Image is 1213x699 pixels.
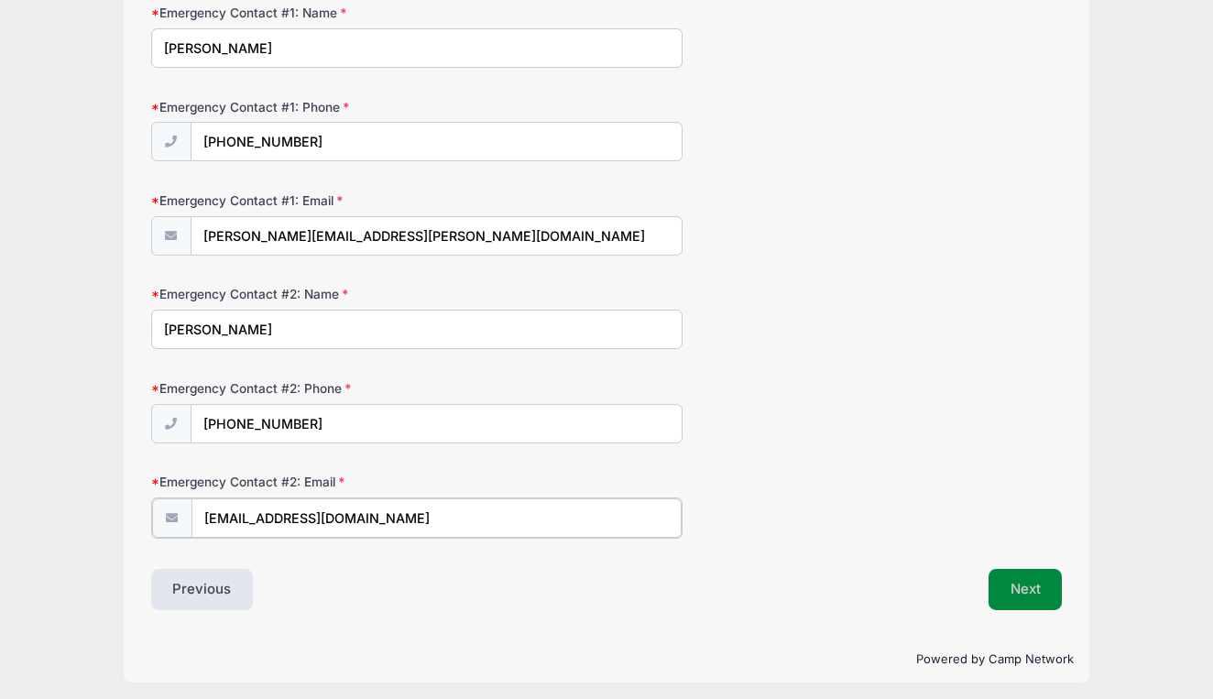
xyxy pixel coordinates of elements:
[191,404,683,443] input: (xxx) xxx-xxxx
[151,4,455,22] label: Emergency Contact #1: Name
[151,473,455,491] label: Emergency Contact #2: Email
[151,191,455,210] label: Emergency Contact #1: Email
[139,650,1075,669] p: Powered by Camp Network
[151,98,455,116] label: Emergency Contact #1: Phone
[191,216,683,256] input: email@email.com
[191,122,683,161] input: (xxx) xxx-xxxx
[191,498,682,538] input: email@email.com
[989,569,1063,611] button: Next
[151,379,455,398] label: Emergency Contact #2: Phone
[151,285,455,303] label: Emergency Contact #2: Name
[151,569,254,611] button: Previous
